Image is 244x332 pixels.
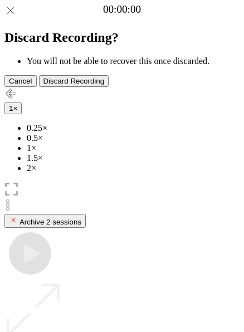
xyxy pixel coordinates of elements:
li: 2× [27,163,240,173]
button: Cancel [4,75,37,87]
button: 1× [4,102,22,114]
span: 1 [9,104,13,113]
li: You will not be able to recover this once discarded. [27,56,240,66]
button: Archive 2 sessions [4,214,86,228]
li: 0.5× [27,133,240,143]
li: 0.25× [27,123,240,133]
div: Archive 2 sessions [9,216,81,226]
button: Discard Recording [39,75,109,87]
li: 1.5× [27,153,240,163]
a: 00:00:00 [103,3,141,16]
li: 1× [27,143,240,153]
h2: Discard Recording? [4,30,240,45]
